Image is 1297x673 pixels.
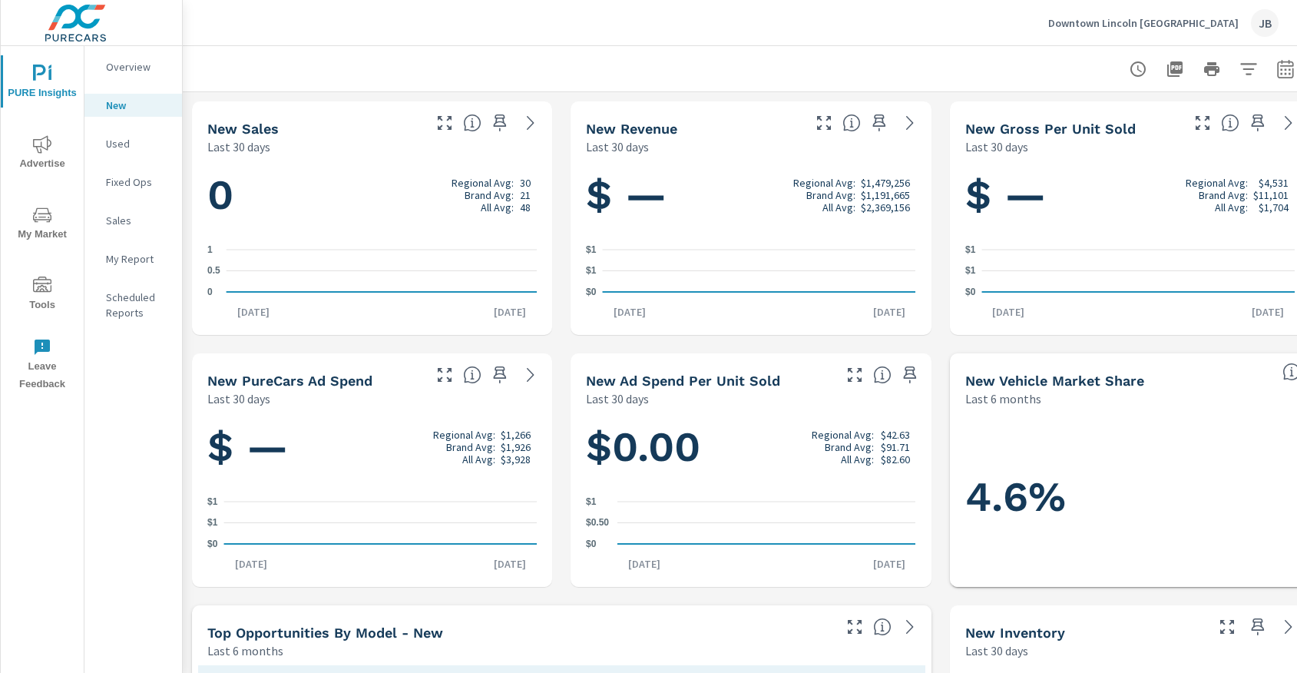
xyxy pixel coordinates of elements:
span: Average gross profit generated by the dealership for each vehicle sold over the selected date ran... [1221,114,1239,132]
h5: New PureCars Ad Spend [207,373,372,389]
button: Print Report [1196,54,1227,85]
button: Make Fullscreen [432,363,457,387]
span: Advertise [5,135,79,173]
p: Last 30 days [586,138,649,156]
p: Sales [106,213,170,228]
div: Sales [84,209,182,232]
text: $0 [207,539,218,549]
a: See more details in report [518,363,543,387]
div: JB [1251,9,1279,37]
p: 48 [520,201,531,214]
p: Last 30 days [965,642,1028,660]
p: [DATE] [862,556,916,572]
div: nav menu [1,46,84,399]
p: $2,369,156 [861,201,910,214]
h1: $ — [207,421,537,473]
p: $4,531 [1259,177,1289,189]
h5: New Inventory [965,625,1065,641]
div: New [84,94,182,117]
p: All Avg: [481,201,514,214]
h1: 4.6% [965,471,1295,523]
p: [DATE] [617,556,671,572]
h1: $ — [965,169,1295,221]
p: Downtown Lincoln [GEOGRAPHIC_DATA] [1048,16,1239,30]
span: Save this to your personalized report [1246,111,1270,135]
text: $1 [586,266,597,277]
p: [DATE] [227,304,280,320]
p: [DATE] [981,304,1035,320]
h1: 0 [207,169,537,221]
a: See more details in report [898,615,922,639]
button: Make Fullscreen [432,111,457,135]
text: $1 [586,496,597,507]
h5: New Gross Per Unit Sold [965,121,1136,137]
p: $11,101 [1253,189,1289,201]
div: Overview [84,55,182,78]
p: Regional Avg: [1186,177,1248,189]
p: Scheduled Reports [106,290,170,320]
span: Save this to your personalized report [1246,615,1270,639]
p: Last 30 days [207,390,270,408]
p: 30 [520,177,531,189]
p: [DATE] [603,304,657,320]
text: $1 [207,496,218,507]
text: $1 [586,244,597,255]
text: $0 [586,539,597,549]
p: $1,266 [501,429,531,441]
p: Last 6 months [207,642,283,660]
button: Apply Filters [1233,54,1264,85]
span: Number of vehicles sold by the dealership over the selected date range. [Source: This data is sou... [463,114,481,132]
h5: New Ad Spend Per Unit Sold [586,373,780,389]
h1: $0.00 [586,421,915,473]
p: [DATE] [483,556,537,572]
span: Average cost of advertising per each vehicle sold at the dealer over the selected date range. The... [873,366,892,384]
text: $1 [207,518,218,529]
span: Total cost of media for all PureCars channels for the selected dealership group over the selected... [463,366,481,384]
text: 0 [207,287,213,297]
p: $1,191,665 [861,189,910,201]
span: Save this to your personalized report [488,363,512,387]
p: New [106,98,170,113]
p: Fixed Ops [106,174,170,190]
text: $1 [965,266,976,277]
p: [DATE] [483,304,537,320]
span: Leave Feedback [5,338,79,393]
text: $0 [965,287,976,297]
p: Brand Avg: [446,441,495,453]
button: Make Fullscreen [812,111,836,135]
text: $0 [586,287,597,297]
a: See more details in report [898,111,922,135]
h5: New Sales [207,121,279,137]
p: Last 6 months [965,390,1041,408]
span: My Market [5,206,79,244]
span: Total sales revenue over the selected date range. [Source: This data is sourced from the dealer’s... [842,114,861,132]
a: See more details in report [518,111,543,135]
button: Make Fullscreen [1215,615,1239,639]
h5: Top Opportunities by Model - New [207,625,443,641]
p: All Avg: [822,201,855,214]
p: [DATE] [1241,304,1295,320]
p: $82.60 [881,453,910,466]
p: Brand Avg: [825,441,874,453]
p: $1,926 [501,441,531,453]
button: Make Fullscreen [842,615,867,639]
h5: New Vehicle Market Share [965,373,1144,389]
p: My Report [106,251,170,267]
button: "Export Report to PDF" [1160,54,1190,85]
p: Used [106,136,170,151]
p: Regional Avg: [793,177,855,189]
p: 21 [520,189,531,201]
h1: $ — [586,169,915,221]
text: 1 [207,244,213,255]
text: $0.50 [586,518,609,529]
p: Last 30 days [207,138,270,156]
span: Save this to your personalized report [898,363,922,387]
p: [DATE] [862,304,916,320]
p: Brand Avg: [465,189,514,201]
p: $42.63 [881,429,910,441]
div: Used [84,132,182,155]
p: Last 30 days [586,390,649,408]
p: Last 30 days [965,138,1028,156]
h5: New Revenue [586,121,677,137]
p: Brand Avg: [1199,189,1248,201]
